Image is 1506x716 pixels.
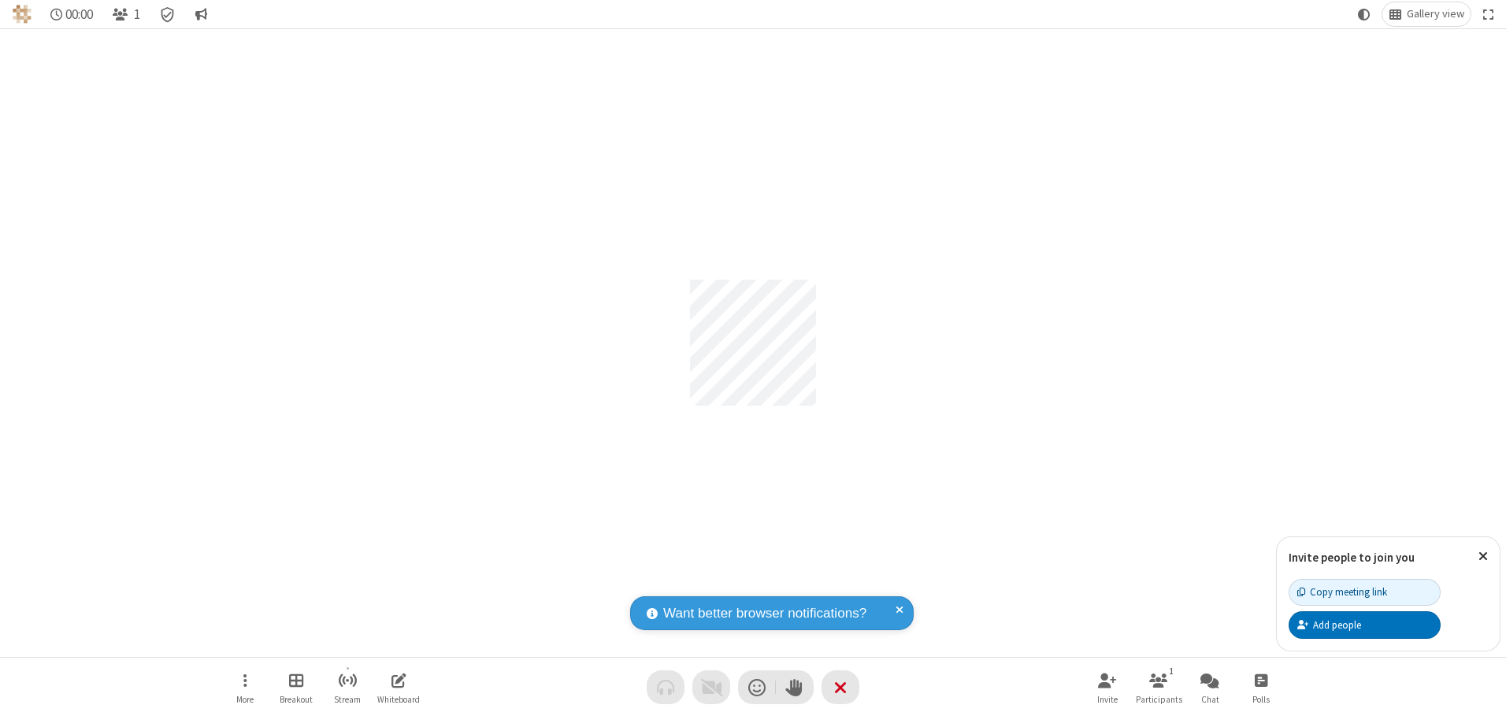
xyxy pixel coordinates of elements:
[334,695,361,704] span: Stream
[1289,579,1441,606] button: Copy meeting link
[776,670,814,704] button: Raise hand
[1165,664,1178,678] div: 1
[1135,665,1182,710] button: Open participant list
[65,7,93,22] span: 00:00
[1407,8,1464,20] span: Gallery view
[153,2,183,26] div: Meeting details Encryption enabled
[273,665,320,710] button: Manage Breakout Rooms
[1289,550,1415,565] label: Invite people to join you
[280,695,313,704] span: Breakout
[1186,665,1233,710] button: Open chat
[221,665,269,710] button: Open menu
[1289,611,1441,638] button: Add people
[692,670,730,704] button: Video
[1382,2,1471,26] button: Change layout
[375,665,422,710] button: Open shared whiteboard
[1084,665,1131,710] button: Invite participants (Alt+I)
[1297,584,1387,599] div: Copy meeting link
[647,670,684,704] button: Audio problem - check your Internet connection or call by phone
[324,665,371,710] button: Start streaming
[13,5,32,24] img: QA Selenium DO NOT DELETE OR CHANGE
[1237,665,1285,710] button: Open poll
[1477,2,1500,26] button: Fullscreen
[377,695,420,704] span: Whiteboard
[1136,695,1182,704] span: Participants
[106,2,147,26] button: Open participant list
[236,695,254,704] span: More
[44,2,100,26] div: Timer
[822,670,859,704] button: End or leave meeting
[134,7,140,22] span: 1
[1097,695,1118,704] span: Invite
[188,2,213,26] button: Conversation
[1201,695,1219,704] span: Chat
[663,603,866,624] span: Want better browser notifications?
[1252,695,1270,704] span: Polls
[738,670,776,704] button: Send a reaction
[1467,537,1500,576] button: Close popover
[1352,2,1377,26] button: Using system theme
